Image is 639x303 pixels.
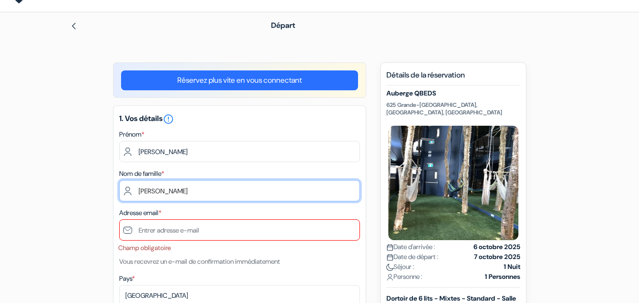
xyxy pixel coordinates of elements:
[119,130,144,139] label: Prénom
[386,242,435,252] span: Date d'arrivée :
[386,70,520,86] h5: Détails de la réservation
[474,252,520,262] strong: 7 octobre 2025
[386,254,394,261] img: calendar.svg
[485,272,520,282] strong: 1 Personnes
[119,113,360,125] h5: 1. Vos détails
[119,274,135,284] label: Pays
[119,180,360,201] input: Entrer le nom de famille
[386,262,414,272] span: Séjour :
[386,101,520,116] p: 625 Grande-[GEOGRAPHIC_DATA], [GEOGRAPHIC_DATA], [GEOGRAPHIC_DATA]
[70,22,78,30] img: left_arrow.svg
[386,252,438,262] span: Date de départ :
[118,243,360,253] li: Champ obligatoire
[121,70,358,90] a: Réservez plus vite en vous connectant
[386,274,394,281] img: user_icon.svg
[386,244,394,251] img: calendar.svg
[163,113,174,123] a: error_outline
[386,89,520,97] h5: Auberge QBEDS
[119,208,161,218] label: Adresse email
[119,219,360,241] input: Entrer adresse e-mail
[119,257,280,266] small: Vous recevrez un e-mail de confirmation immédiatement
[119,141,360,162] input: Entrez votre prénom
[119,169,164,179] label: Nom de famille
[504,262,520,272] strong: 1 Nuit
[386,272,422,282] span: Personne :
[386,264,394,271] img: moon.svg
[271,20,295,30] span: Départ
[473,242,520,252] strong: 6 octobre 2025
[163,113,174,125] i: error_outline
